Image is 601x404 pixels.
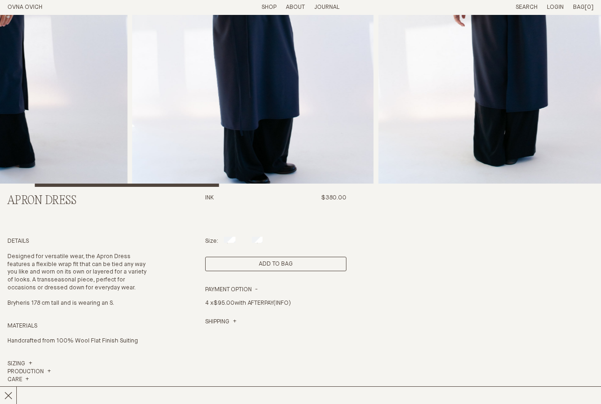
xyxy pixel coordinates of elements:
button: Add product to cart [205,257,346,271]
span: Bryher [7,300,25,306]
h4: Details [7,238,148,246]
a: Shipping [205,318,236,326]
span: is 178 cm tall and is wearing an S. [25,300,114,306]
a: Journal [314,4,339,10]
label: M/L [252,238,263,244]
label: S/M [224,238,235,244]
a: (INFO) [273,300,290,306]
span: $380.00 [321,195,346,201]
summary: Care [7,376,29,384]
a: Shop [262,4,276,10]
span: Bag [573,4,585,10]
a: Home [7,4,42,10]
a: Login [547,4,564,10]
p: Handcrafted from 100% Wool Flat Finish Suiting [7,337,148,345]
summary: Payment Option [205,286,258,294]
p: Designed for versatile wear, the Apron Dress features a flexible wrap fit that can be tied any wa... [7,253,148,292]
h2: Apron Dress [7,194,148,208]
div: 4 x with AFTERPAY [205,294,346,319]
a: Search [516,4,538,10]
h3: Ink [205,194,214,230]
a: Sizing [7,360,32,368]
p: Size: [205,238,218,246]
h4: Materials [7,322,148,330]
summary: Production [7,368,51,376]
span: $95.00 [214,300,235,306]
summary: About [286,4,305,12]
span: [0] [585,4,594,10]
